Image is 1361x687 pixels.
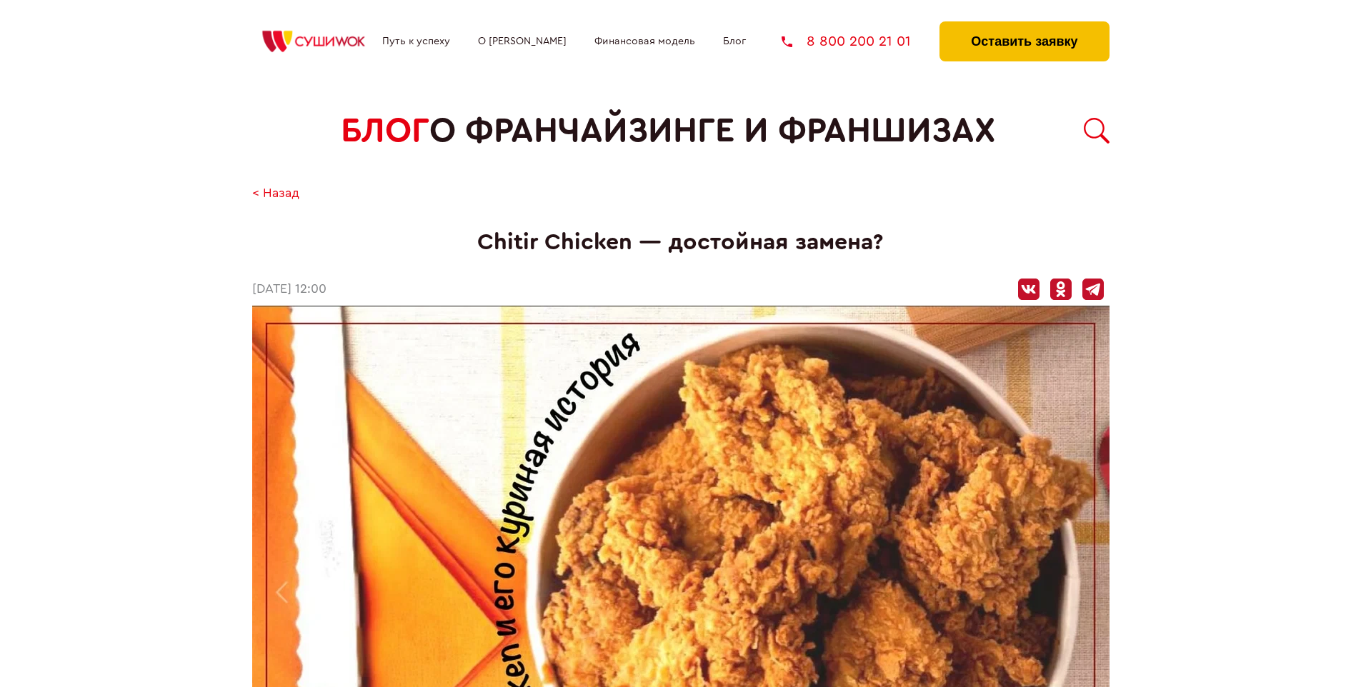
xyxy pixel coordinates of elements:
[807,34,911,49] span: 8 800 200 21 01
[429,111,995,151] span: о франчайзинге и франшизах
[478,36,567,47] a: О [PERSON_NAME]
[252,229,1110,256] h1: Chitir Chicken ― достойная замена?
[594,36,695,47] a: Финансовая модель
[382,36,450,47] a: Путь к успеху
[252,282,326,297] time: [DATE] 12:00
[341,111,429,151] span: БЛОГ
[939,21,1109,61] button: Оставить заявку
[252,186,299,201] a: < Назад
[782,34,911,49] a: 8 800 200 21 01
[723,36,746,47] a: Блог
